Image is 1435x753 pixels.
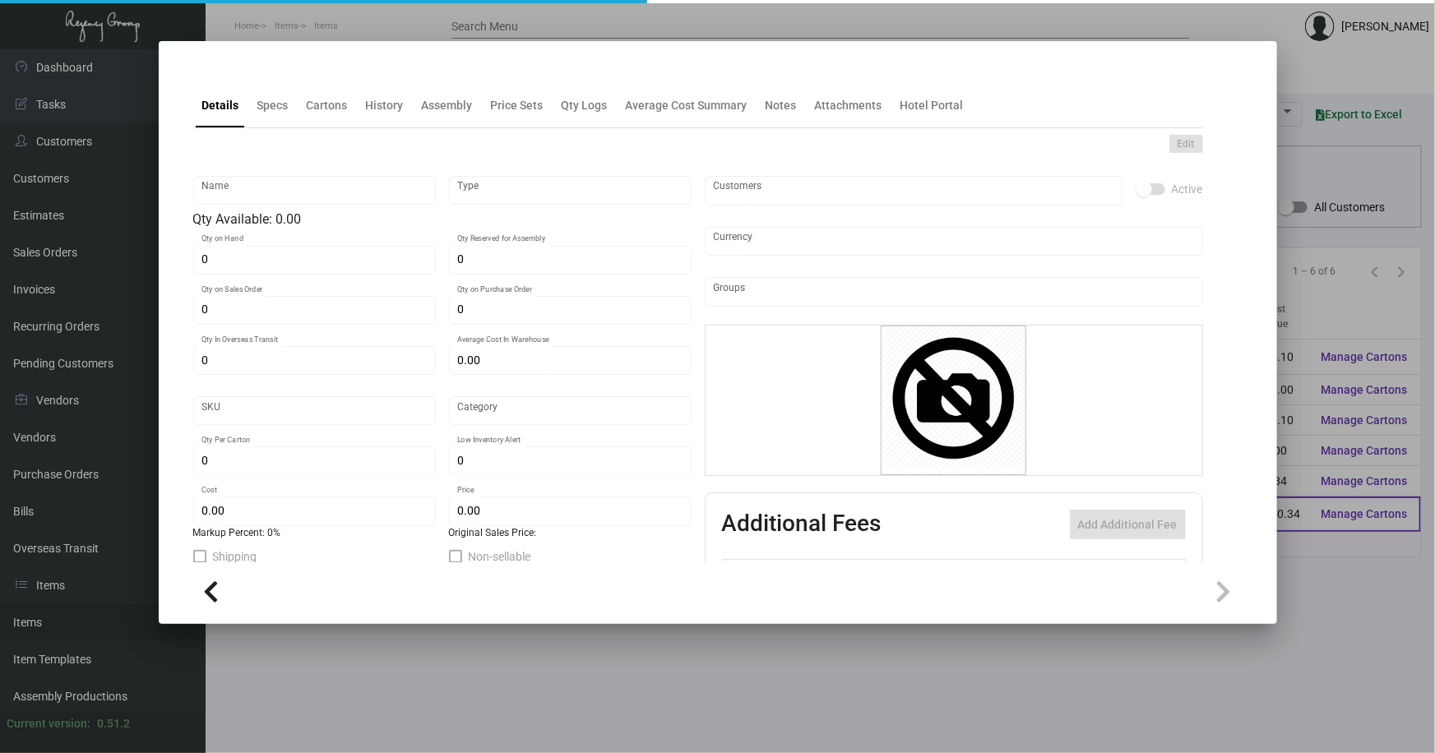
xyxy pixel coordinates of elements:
[713,184,1113,197] input: Add new..
[1178,137,1195,151] span: Edit
[722,510,882,539] h2: Additional Fees
[202,97,239,114] div: Details
[307,97,348,114] div: Cartons
[7,715,90,732] div: Current version:
[193,210,692,229] div: Qty Available: 0.00
[1078,518,1178,531] span: Add Additional Fee
[772,560,956,589] th: Type
[766,97,797,114] div: Notes
[900,97,964,114] div: Hotel Portal
[491,97,544,114] div: Price Sets
[713,285,1194,298] input: Add new..
[1091,560,1165,589] th: Price type
[422,97,473,114] div: Assembly
[1070,510,1186,539] button: Add Additional Fee
[97,715,130,732] div: 0.51.2
[257,97,289,114] div: Specs
[213,547,257,566] span: Shipping
[469,547,531,566] span: Non-sellable
[722,560,772,589] th: Active
[562,97,608,114] div: Qty Logs
[626,97,748,114] div: Average Cost Summary
[366,97,404,114] div: History
[1024,560,1091,589] th: Price
[956,560,1024,589] th: Cost
[815,97,882,114] div: Attachments
[1169,135,1203,153] button: Edit
[1172,179,1203,199] span: Active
